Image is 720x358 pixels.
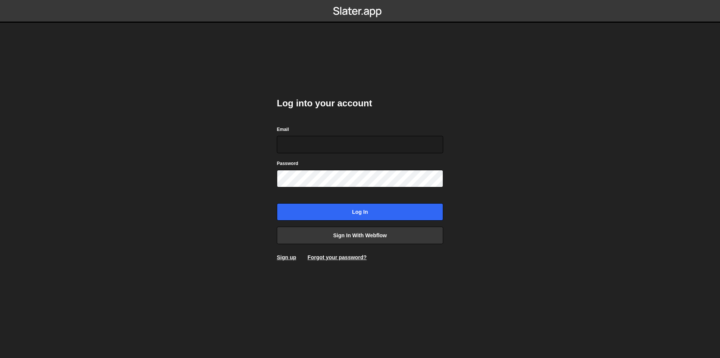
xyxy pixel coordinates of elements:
[277,254,296,260] a: Sign up
[277,126,289,133] label: Email
[277,160,298,167] label: Password
[277,97,443,109] h2: Log into your account
[277,227,443,244] a: Sign in with Webflow
[277,203,443,221] input: Log in
[307,254,366,260] a: Forgot your password?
